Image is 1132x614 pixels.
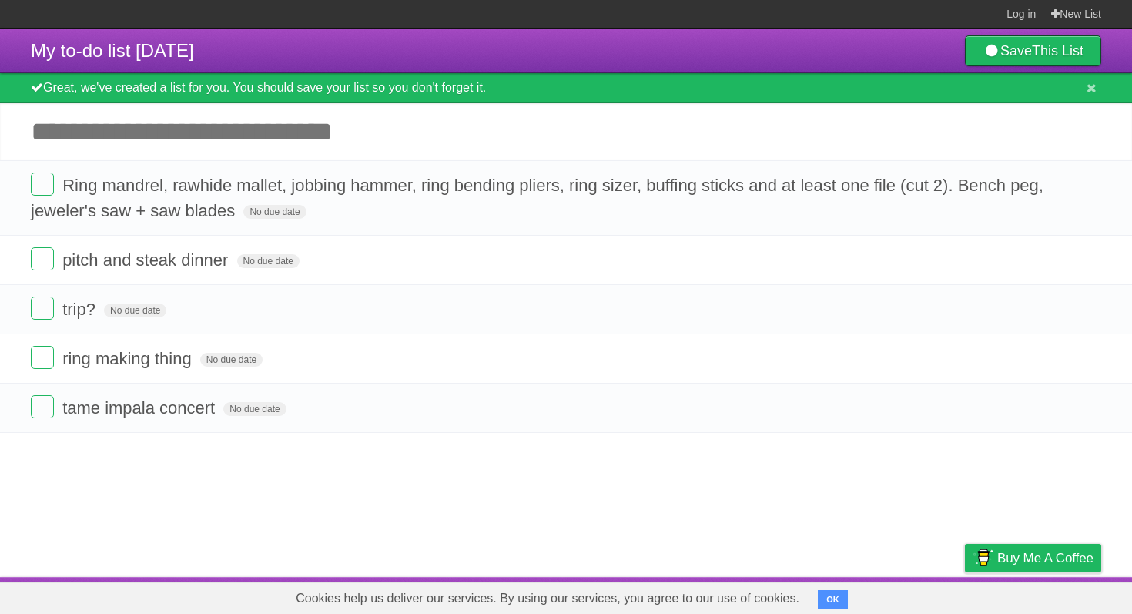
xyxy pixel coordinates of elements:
[237,254,300,268] span: No due date
[280,583,815,614] span: Cookies help us deliver our services. By using our services, you agree to our use of cookies.
[818,590,848,609] button: OK
[62,398,219,418] span: tame impala concert
[1004,581,1101,610] a: Suggest a feature
[945,581,985,610] a: Privacy
[31,346,54,369] label: Done
[104,304,166,317] span: No due date
[893,581,926,610] a: Terms
[31,297,54,320] label: Done
[62,349,196,368] span: ring making thing
[243,205,306,219] span: No due date
[1032,43,1083,59] b: This List
[223,402,286,416] span: No due date
[31,395,54,418] label: Done
[31,40,194,61] span: My to-do list [DATE]
[31,247,54,270] label: Done
[760,581,792,610] a: About
[31,176,1043,220] span: Ring mandrel, rawhide mallet, jobbing hammer, ring bending pliers, ring sizer, buffing sticks and...
[62,250,232,270] span: pitch and steak dinner
[811,581,873,610] a: Developers
[997,545,1093,572] span: Buy me a coffee
[965,35,1101,66] a: SaveThis List
[973,545,993,571] img: Buy me a coffee
[200,353,263,367] span: No due date
[62,300,99,319] span: trip?
[31,173,54,196] label: Done
[965,544,1101,572] a: Buy me a coffee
